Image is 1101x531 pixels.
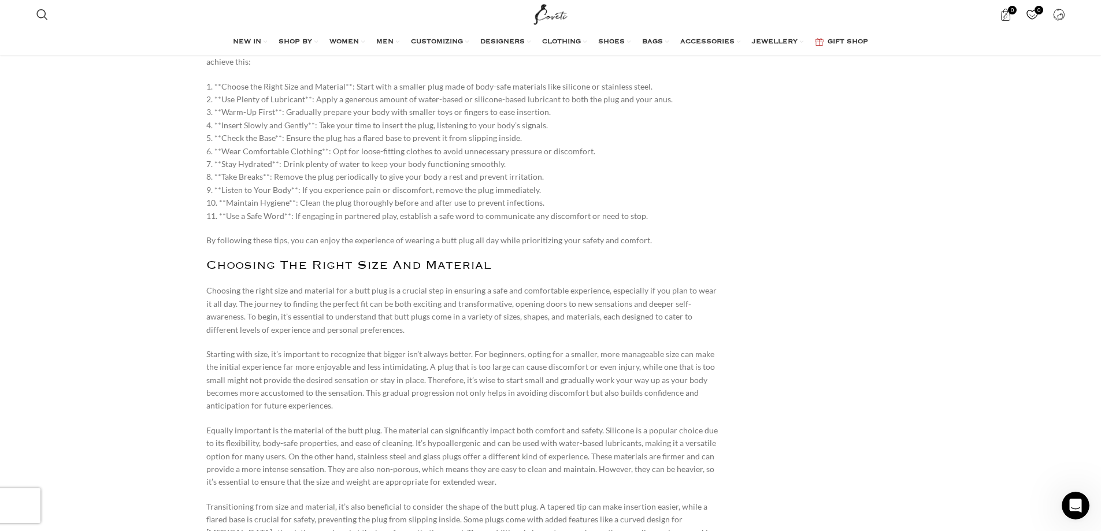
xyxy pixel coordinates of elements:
[480,38,525,47] span: DESIGNERS
[376,38,394,47] span: MEN
[680,31,740,54] a: ACCESSORIES
[752,31,803,54] a: JEWELLERY
[411,38,463,47] span: CUSTOMIZING
[206,424,719,489] p: Equally important is the material of the butt plug. The material can significantly impact both co...
[1062,492,1089,519] iframe: Intercom live chat
[329,38,359,47] span: WOMEN
[233,31,267,54] a: NEW IN
[206,43,719,69] p: Wearing a butt plug all day can be a unique and pleasurable experience if done safely and comfort...
[642,38,663,47] span: BAGS
[411,31,469,54] a: CUSTOMIZING
[1020,3,1044,26] a: 0
[1008,6,1017,14] span: 0
[329,31,365,54] a: WOMEN
[542,31,587,54] a: CLOTHING
[206,234,719,247] p: By following these tips, you can enjoy the experience of wearing a butt plug all day while priori...
[598,31,631,54] a: SHOES
[994,3,1017,26] a: 0
[206,80,719,222] p: 1. **Choose the Right Size and Material**: Start with a smaller plug made of body-safe materials ...
[815,31,868,54] a: GIFT SHOP
[598,38,625,47] span: SHOES
[815,38,824,46] img: GiftBag
[31,31,1071,54] div: Main navigation
[752,38,798,47] span: JEWELLERY
[542,38,581,47] span: CLOTHING
[376,31,399,54] a: MEN
[206,284,719,336] p: Choosing the right size and material for a butt plug is a crucial step in ensuring a safe and com...
[233,38,261,47] span: NEW IN
[828,38,868,47] span: GIFT SHOP
[206,258,719,273] h2: Choosing The Right Size And Material
[1020,3,1044,26] div: My Wishlist
[480,31,531,54] a: DESIGNERS
[279,38,312,47] span: SHOP BY
[279,31,318,54] a: SHOP BY
[680,38,735,47] span: ACCESSORIES
[1035,6,1043,14] span: 0
[642,31,669,54] a: BAGS
[31,3,54,26] a: Search
[206,348,719,413] p: Starting with size, it’s important to recognize that bigger isn’t always better. For beginners, o...
[531,9,570,18] a: Site logo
